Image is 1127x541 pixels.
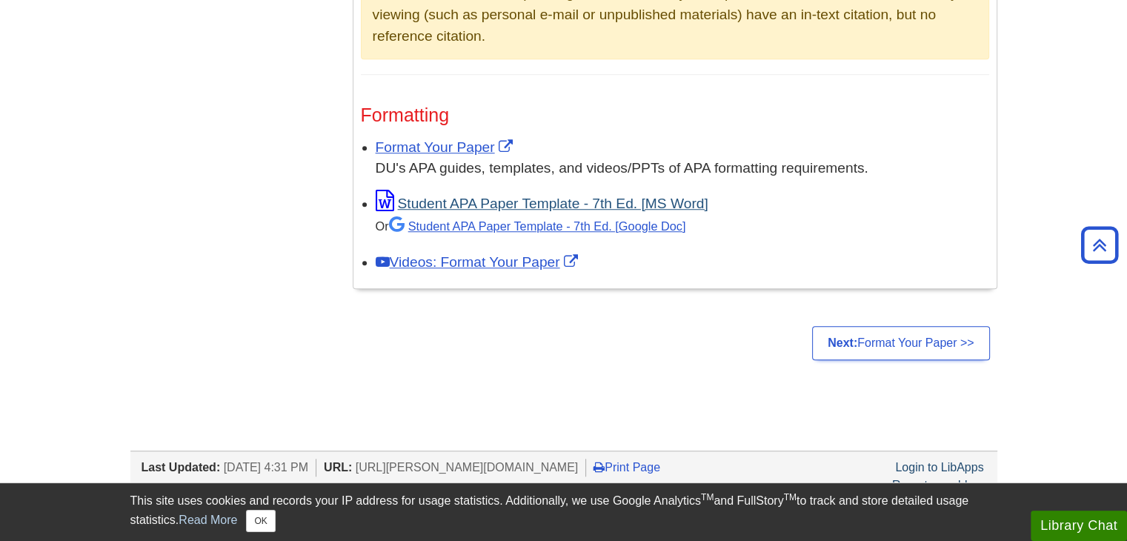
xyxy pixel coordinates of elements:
[895,461,983,474] a: Login to LibApps
[376,196,708,211] a: Link opens in new window
[224,461,308,474] span: [DATE] 4:31 PM
[812,326,989,360] a: Next:Format Your Paper >>
[701,492,714,502] sup: TM
[324,461,352,474] span: URL:
[376,219,686,233] small: Or
[246,510,275,532] button: Close
[594,461,605,473] i: Print Page
[1076,235,1123,255] a: Back to Top
[179,514,237,526] a: Read More
[376,139,516,155] a: Link opens in new window
[130,492,997,532] div: This site uses cookies and records your IP address for usage statistics. Additionally, we use Goo...
[389,219,686,233] a: Student APA Paper Template - 7th Ed. [Google Doc]
[892,479,984,491] a: Report a problem
[376,254,582,270] a: Link opens in new window
[361,104,989,126] h3: Formatting
[828,336,857,349] strong: Next:
[784,492,797,502] sup: TM
[594,461,660,474] a: Print Page
[376,158,989,179] div: DU's APA guides, templates, and videos/PPTs of APA formatting requirements.
[1031,511,1127,541] button: Library Chat
[356,461,579,474] span: [URL][PERSON_NAME][DOMAIN_NAME]
[142,461,221,474] span: Last Updated:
